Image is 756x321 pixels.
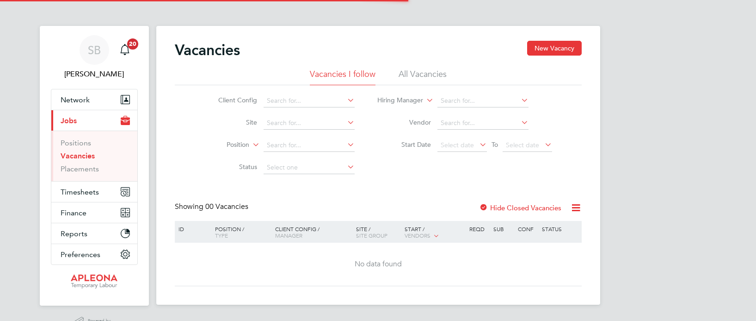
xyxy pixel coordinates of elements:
button: Finance [51,202,137,223]
input: Search for... [437,94,529,107]
label: Hide Closed Vacancies [479,203,561,212]
a: Go to home page [51,274,138,289]
a: 20 [116,35,134,65]
input: Search for... [264,139,355,152]
span: Suzanne Bell [51,69,138,80]
label: Start Date [378,140,431,149]
input: Search for... [264,94,355,107]
h2: Vacancies [175,41,240,59]
span: Type [215,232,228,239]
div: Client Config / [273,221,354,243]
a: Positions [61,138,91,147]
a: Placements [61,164,99,173]
div: Showing [175,202,250,212]
input: Search for... [437,117,529,130]
button: Network [51,89,137,110]
span: 20 [127,38,138,50]
label: Site [204,118,257,126]
div: Conf [516,221,540,237]
span: Finance [61,208,86,217]
div: Sub [491,221,515,237]
div: Site / [354,221,402,243]
a: SB[PERSON_NAME] [51,35,138,80]
img: apleona-logo-retina.png [71,274,118,289]
div: Jobs [51,131,137,181]
span: SB [88,44,101,56]
span: Site Group [356,232,387,239]
span: Manager [275,232,302,239]
div: Start / [402,221,467,244]
button: Jobs [51,110,137,131]
button: New Vacancy [527,41,582,56]
label: Status [204,163,257,171]
div: Position / [208,221,273,243]
li: All Vacancies [399,69,447,85]
div: Status [540,221,580,237]
div: No data found [176,259,580,269]
input: Select one [264,161,355,174]
label: Hiring Manager [370,96,423,105]
span: Timesheets [61,188,99,196]
button: Preferences [51,244,137,264]
span: Vendors [405,232,430,239]
span: To [489,138,501,151]
a: Vacancies [61,151,95,160]
div: Reqd [467,221,491,237]
label: Position [196,140,249,150]
span: Preferences [61,250,100,259]
div: ID [176,221,209,237]
span: Select date [506,141,539,149]
span: Jobs [61,116,77,125]
button: Timesheets [51,182,137,202]
nav: Main navigation [40,26,149,306]
span: Network [61,95,90,104]
label: Vendor [378,118,431,126]
input: Search for... [264,117,355,130]
span: Select date [441,141,474,149]
span: 00 Vacancies [205,202,248,211]
label: Client Config [204,96,257,104]
button: Reports [51,223,137,244]
span: Reports [61,229,87,238]
li: Vacancies I follow [310,69,375,85]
